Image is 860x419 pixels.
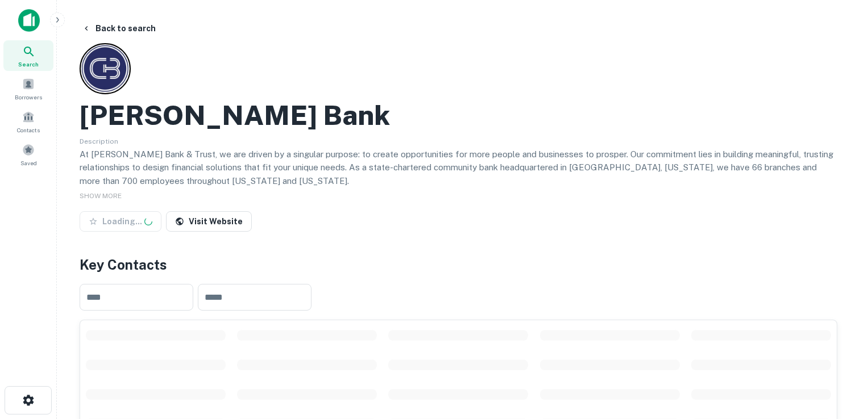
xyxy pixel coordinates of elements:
[80,148,837,188] p: At [PERSON_NAME] Bank & Trust, we are driven by a singular purpose: to create opportunities for m...
[18,9,40,32] img: capitalize-icon.png
[80,99,390,132] h2: [PERSON_NAME] Bank
[3,73,53,104] a: Borrowers
[18,60,39,69] span: Search
[803,328,860,383] iframe: Chat Widget
[3,139,53,170] a: Saved
[80,137,118,145] span: Description
[166,211,252,232] a: Visit Website
[80,192,122,200] span: SHOW MORE
[80,254,837,275] h4: Key Contacts
[3,40,53,71] a: Search
[17,125,40,135] span: Contacts
[3,106,53,137] a: Contacts
[77,18,160,39] button: Back to search
[15,93,42,102] span: Borrowers
[20,158,37,167] span: Saved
